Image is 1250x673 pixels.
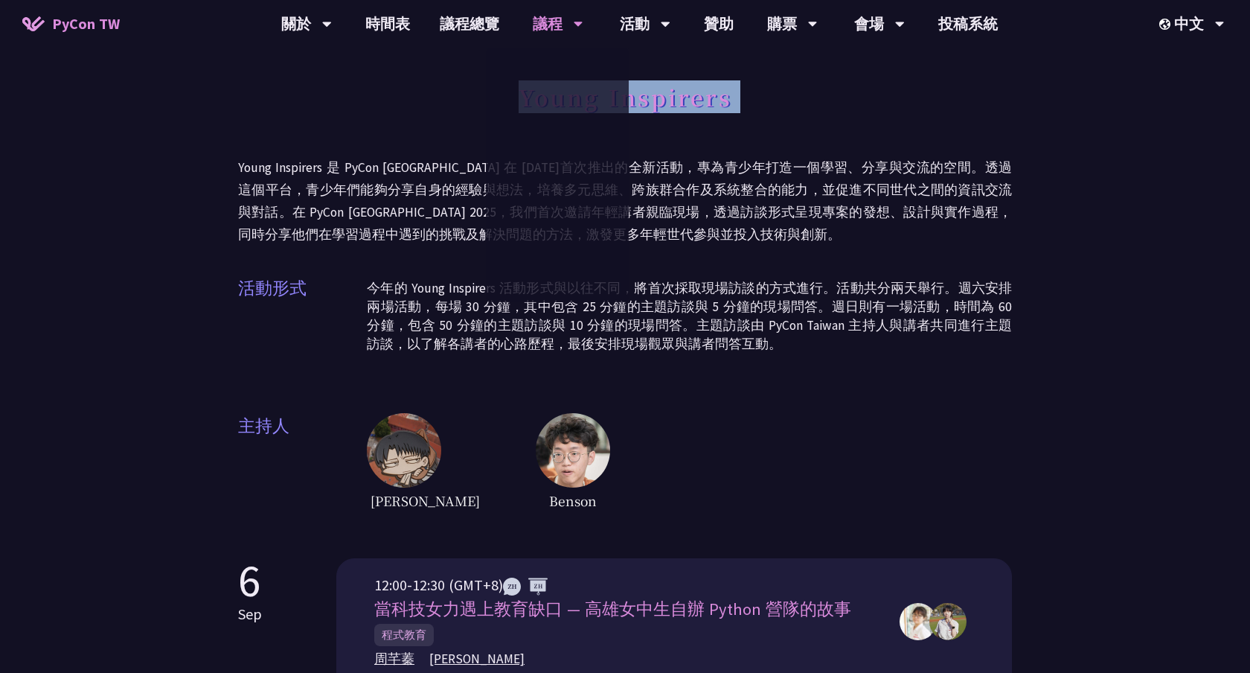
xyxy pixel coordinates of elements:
span: 當科技女力遇上教育缺口 — 高雄女中生自辦 Python 營隊的故事 [374,599,851,619]
span: Benson [536,488,610,514]
img: Home icon of PyCon TW 2025 [22,16,45,31]
p: Sep [238,603,262,625]
img: Locale Icon [1159,19,1174,30]
span: 主持人 [238,413,367,514]
p: Young Inspirers 是 PyCon [GEOGRAPHIC_DATA] 在 [DATE]首次推出的全新活動，專為青少年打造一個學習、分享與交流的空間。透過這個平台，青少年們能夠分享自... [238,156,1012,246]
p: 今年的 Young Inspirers 活動形式與以往不同，將首次採取現場訪談的方式進行。活動共分兩天舉行。週六安排兩場活動，每場 30 分鐘，其中包含 25 分鐘的主題訪談與 5 分鐘的現場問... [367,279,1012,354]
img: host1.6ba46fc.jpg [367,413,441,488]
img: 周芊蓁,郭昱 [929,603,967,640]
img: ZHZH.38617ef.svg [503,578,548,596]
span: 周芊蓁 [374,650,414,669]
a: PyCon TW [7,5,135,42]
span: [PERSON_NAME] [429,650,525,669]
div: 12:00-12:30 (GMT+8) [374,574,885,596]
span: 程式教育 [374,624,434,646]
img: host2.62516ee.jpg [536,413,610,488]
p: 6 [238,558,262,603]
span: 活動形式 [238,275,367,369]
span: PyCon TW [52,13,120,35]
img: 周芊蓁,郭昱 [900,603,937,640]
span: [PERSON_NAME] [367,488,484,514]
